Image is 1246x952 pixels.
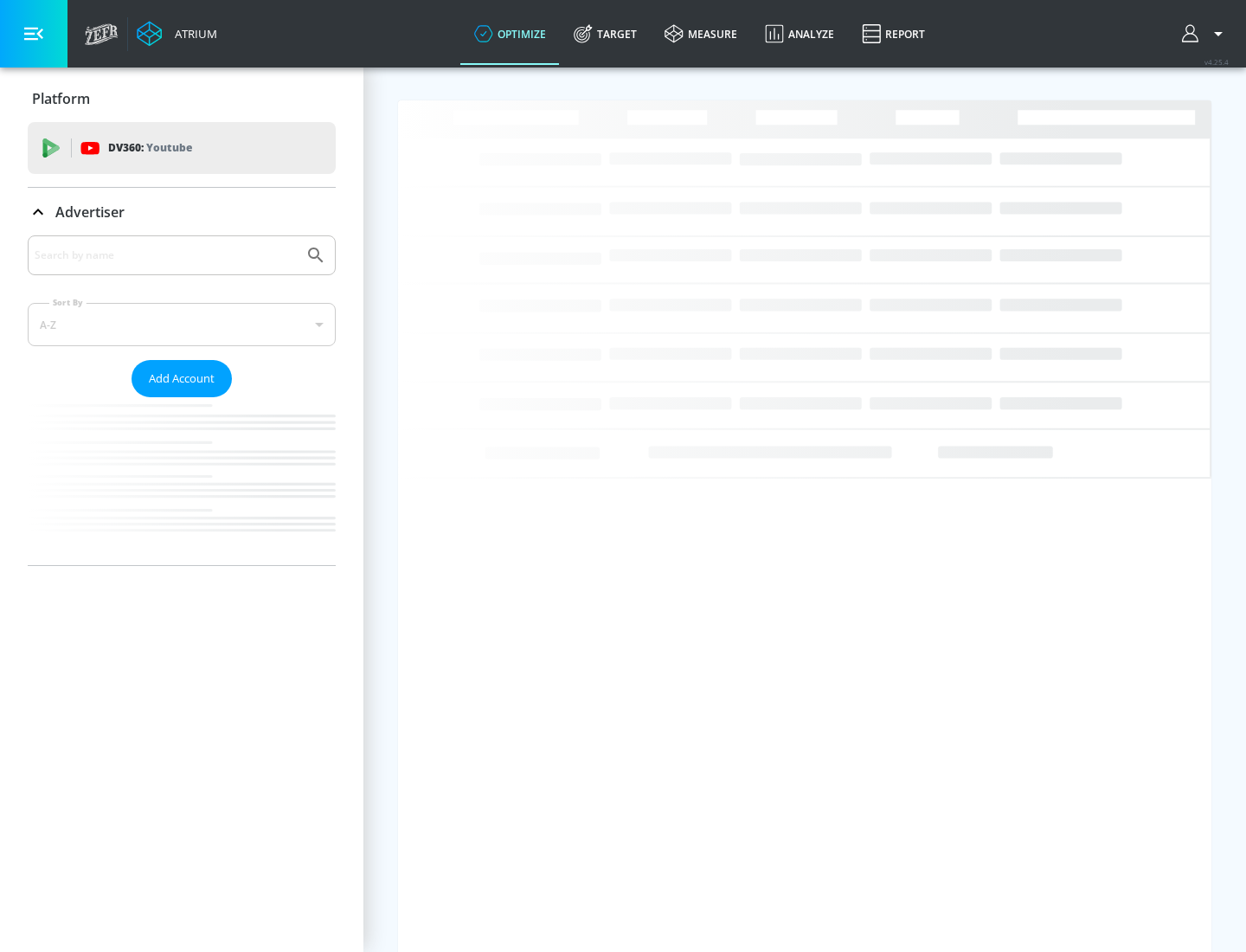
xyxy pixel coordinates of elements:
div: DV360: Youtube [28,122,336,174]
div: Advertiser [28,235,336,565]
p: DV360: [108,138,192,158]
button: Add Account [132,360,232,397]
a: Atrium [137,21,217,47]
a: Target [560,3,651,65]
a: measure [651,3,751,65]
input: Search by name [35,244,297,267]
nav: list of Advertiser [28,397,336,565]
div: Advertiser [28,188,336,236]
p: Youtube [146,138,192,157]
div: Atrium [168,26,217,42]
p: Advertiser [55,203,125,222]
p: Platform [32,89,90,108]
label: Sort By [49,297,87,308]
div: Platform [28,74,336,123]
a: Analyze [751,3,848,65]
div: A-Z [28,303,336,346]
span: Add Account [149,369,215,389]
span: v 4.25.4 [1204,57,1229,67]
a: optimize [460,3,560,65]
a: Report [848,3,939,65]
